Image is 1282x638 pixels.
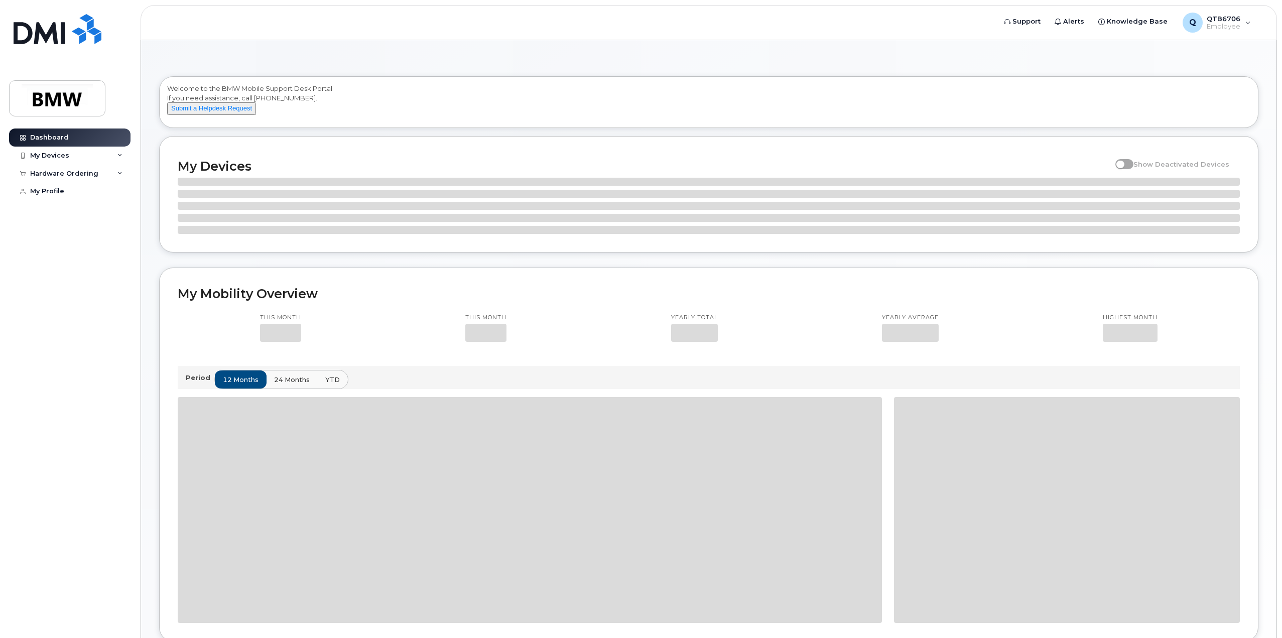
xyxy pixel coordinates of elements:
div: Welcome to the BMW Mobile Support Desk Portal If you need assistance, call [PHONE_NUMBER]. [167,84,1250,124]
span: 24 months [274,375,310,385]
h2: My Devices [178,159,1110,174]
input: Show Deactivated Devices [1115,155,1123,163]
button: Submit a Helpdesk Request [167,102,256,115]
p: This month [260,314,301,322]
h2: My Mobility Overview [178,286,1240,301]
p: This month [465,314,506,322]
span: Show Deactivated Devices [1133,160,1229,168]
p: Yearly total [671,314,718,322]
a: Submit a Helpdesk Request [167,104,256,112]
span: YTD [325,375,340,385]
p: Highest month [1103,314,1158,322]
p: Yearly average [882,314,939,322]
p: Period [186,373,214,382]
